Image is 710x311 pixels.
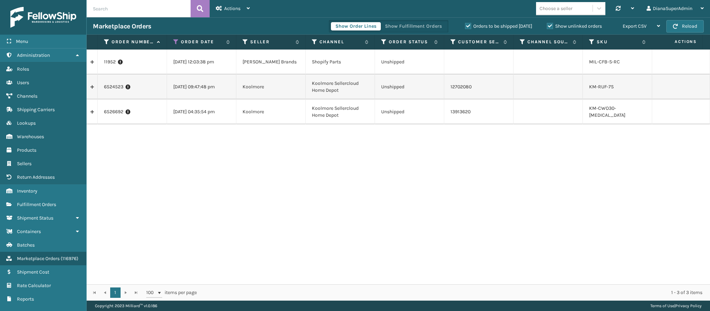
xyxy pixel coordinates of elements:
td: Unshipped [375,99,444,124]
a: 1 [110,287,121,298]
td: Koolmore Sellercloud Home Depot [306,99,375,124]
label: SKU [597,39,639,45]
label: Channel Source [527,39,569,45]
button: Show Fulfillment Orders [380,22,446,30]
span: items per page [146,287,197,298]
span: Export CSV [623,23,647,29]
label: Order Date [181,39,223,45]
span: Shipment Cost [17,269,49,275]
span: Actions [224,6,240,11]
a: 6524523 [104,83,123,90]
label: Orders to be shipped [DATE] [465,23,532,29]
a: Terms of Use [650,303,674,308]
td: [DATE] 09:47:48 pm [167,74,236,99]
span: Reports [17,296,34,302]
td: Unshipped [375,50,444,74]
span: Administration [17,52,50,58]
label: Show unlinked orders [547,23,602,29]
td: Koolmore [236,99,306,124]
span: Products [17,147,36,153]
li: KM-CWO30-[MEDICAL_DATA] [589,105,646,119]
td: Unshipped [375,74,444,99]
span: Shipment Status [17,215,53,221]
span: Shipping Carriers [17,107,55,113]
span: Channels [17,93,37,99]
button: Show Order Lines [331,22,381,30]
td: 13913620 [444,99,514,124]
li: KM-RUF-7S [589,83,646,90]
a: Privacy Policy [675,303,702,308]
span: Return Addresses [17,174,55,180]
td: [PERSON_NAME] Brands [236,50,306,74]
td: 12702080 [444,74,514,99]
a: 11952 [104,59,116,65]
span: ( 116976 ) [61,256,78,261]
div: Choose a seller [540,5,572,12]
span: Batches [17,242,35,248]
div: 1 - 3 of 3 items [207,289,702,296]
span: Menu [16,38,28,44]
span: 100 [146,289,157,296]
button: Reload [666,20,704,33]
td: [DATE] 12:03:38 pm [167,50,236,74]
span: Fulfillment Orders [17,202,56,207]
label: Seller [250,39,292,45]
label: Order Status [389,39,431,45]
span: Marketplace Orders [17,256,60,261]
span: Lookups [17,120,36,126]
label: Order Number [112,39,154,45]
img: logo [10,7,76,28]
p: Copyright 2023 Milliard™ v 1.0.186 [95,301,157,311]
span: Warehouses [17,134,44,140]
span: Inventory [17,188,37,194]
span: Sellers [17,161,32,167]
span: Rate Calculator [17,283,51,288]
td: Koolmore Sellercloud Home Depot [306,74,375,99]
span: Containers [17,229,41,234]
label: Customer Service Order Number [458,39,500,45]
span: Actions [653,36,701,47]
label: Channel [319,39,361,45]
a: 6526692 [104,108,123,115]
span: Users [17,80,29,86]
li: MIL-CFB-S-RC [589,59,646,65]
td: Shopify Parts [306,50,375,74]
td: [DATE] 04:35:54 pm [167,99,236,124]
span: Roles [17,66,29,72]
h3: Marketplace Orders [93,22,151,30]
td: Koolmore [236,74,306,99]
div: | [650,301,702,311]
